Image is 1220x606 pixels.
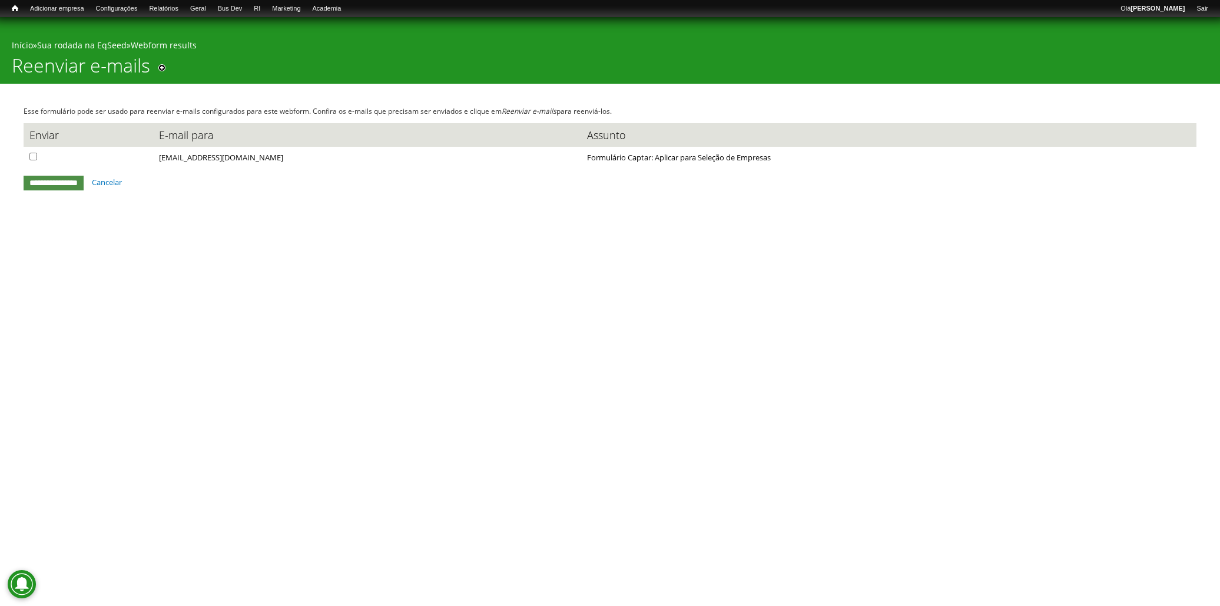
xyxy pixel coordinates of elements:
td: [EMAIL_ADDRESS][DOMAIN_NAME] [153,147,581,168]
th: Enviar [24,123,153,147]
a: Olá[PERSON_NAME] [1115,3,1191,15]
strong: [PERSON_NAME] [1131,5,1185,12]
a: Marketing [266,3,306,15]
a: Cancelar [92,177,122,187]
a: Bus Dev [212,3,248,15]
th: E-mail para [153,123,581,147]
em: Reenviar e-mails [502,106,556,116]
a: Sair [1191,3,1214,15]
div: » » [12,39,1208,54]
a: Configurações [90,3,144,15]
h1: Reenviar e-mails [12,54,150,84]
th: Assunto [581,123,1196,147]
p: Esse formulário pode ser usado para reenviar e-mails configurados para este webform. Confira os e... [24,106,1196,117]
a: Academia [307,3,347,15]
a: Geral [184,3,212,15]
a: Início [6,3,24,14]
span: Início [12,4,18,12]
a: RI [248,3,266,15]
a: Início [12,39,33,51]
a: Webform results [131,39,197,51]
a: Sua rodada na EqSeed [37,39,127,51]
td: Formulário Captar: Aplicar para Seleção de Empresas [581,147,1196,168]
a: Relatórios [143,3,184,15]
a: Adicionar empresa [24,3,90,15]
